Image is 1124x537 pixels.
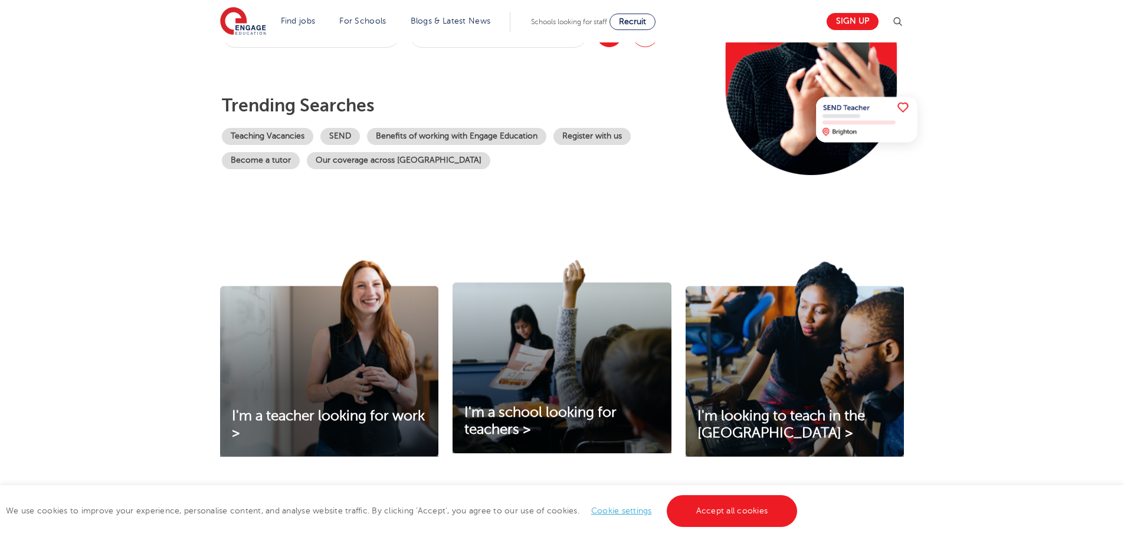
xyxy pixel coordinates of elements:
[553,128,631,145] a: Register with us
[697,408,865,441] span: I'm looking to teach in the [GEOGRAPHIC_DATA] >
[6,506,800,515] span: We use cookies to improve your experience, personalise content, and analyse website traffic. By c...
[222,152,300,169] a: Become a tutor
[367,128,546,145] a: Benefits of working with Engage Education
[281,17,316,25] a: Find jobs
[827,13,879,30] a: Sign up
[619,17,646,26] span: Recruit
[531,18,607,26] span: Schools looking for staff
[686,408,904,442] a: I'm looking to teach in the [GEOGRAPHIC_DATA] >
[464,404,617,437] span: I'm a school looking for teachers >
[220,7,266,37] img: Engage Education
[222,128,313,145] a: Teaching Vacancies
[339,17,386,25] a: For Schools
[320,128,360,145] a: SEND
[609,14,656,30] a: Recruit
[232,408,425,441] span: I'm a teacher looking for work >
[453,404,671,439] a: I'm a school looking for teachers >
[591,506,652,515] a: Cookie settings
[220,260,438,457] img: I'm a teacher looking for work
[307,152,490,169] a: Our coverage across [GEOGRAPHIC_DATA]
[411,17,491,25] a: Blogs & Latest News
[220,408,438,442] a: I'm a teacher looking for work >
[686,260,904,457] img: I'm looking to teach in the UK
[222,95,698,116] p: Trending searches
[667,495,798,527] a: Accept all cookies
[453,260,671,453] img: I'm a school looking for teachers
